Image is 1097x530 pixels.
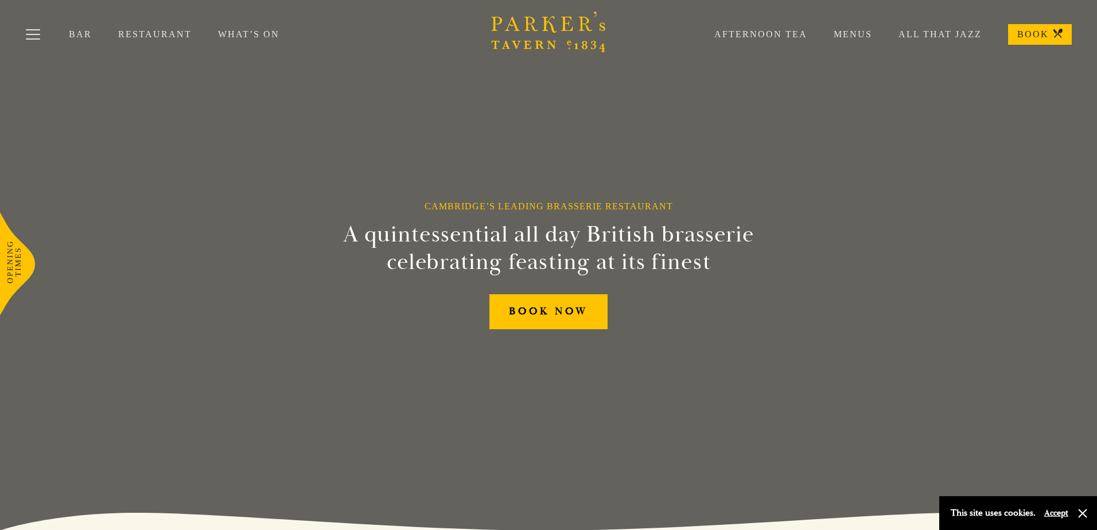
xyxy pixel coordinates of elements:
button: Close and accept [1077,508,1088,519]
h1: Cambridge’s Leading Brasserie Restaurant [425,201,673,212]
p: This site uses cookies. [951,505,1036,521]
h2: A quintessential all day British brasserie celebrating feasting at its finest [287,221,810,276]
button: Accept [1044,508,1068,519]
a: BOOK NOW [489,294,608,329]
